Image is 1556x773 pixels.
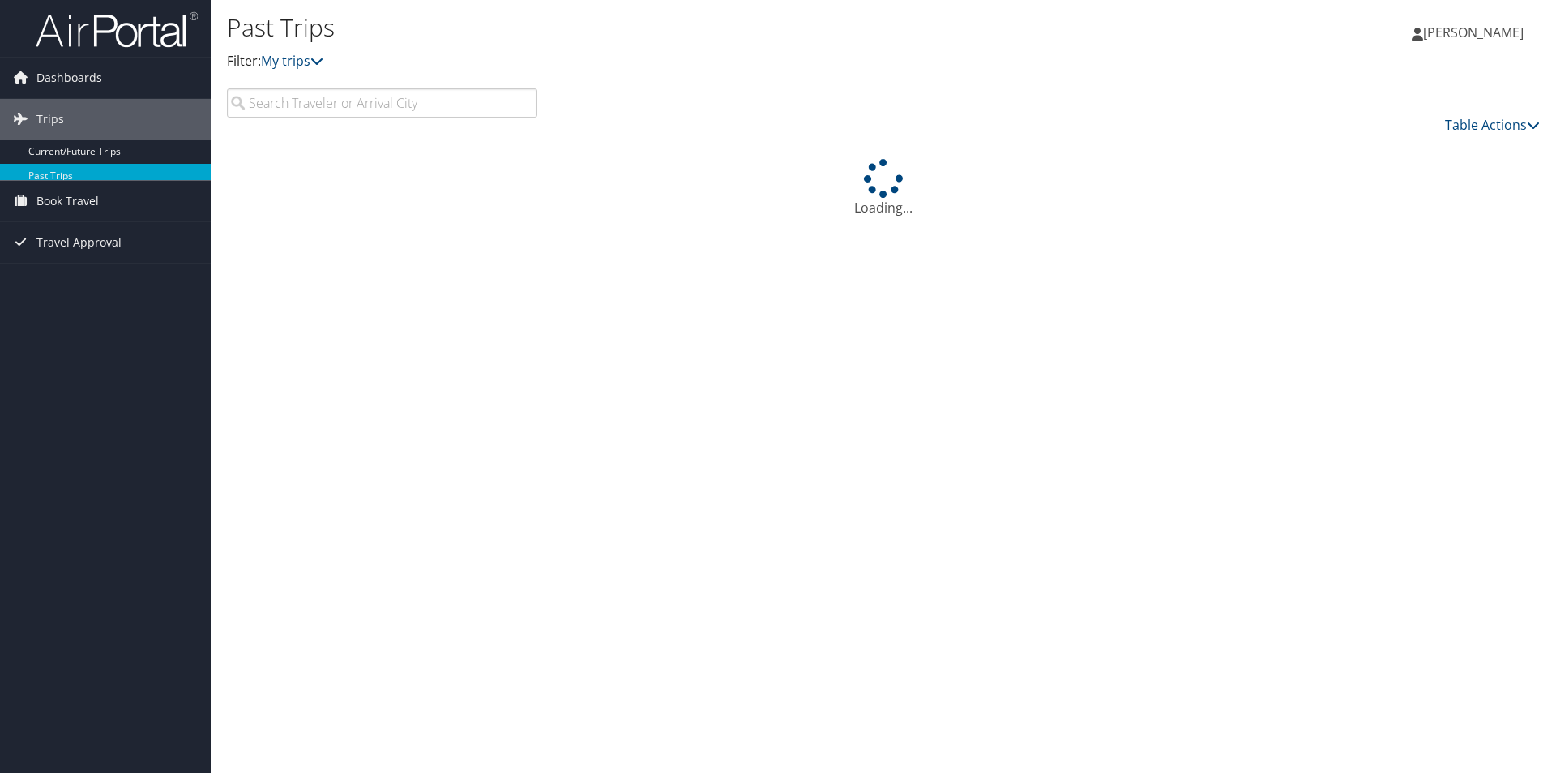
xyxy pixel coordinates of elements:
a: [PERSON_NAME] [1412,8,1540,57]
div: Loading... [227,159,1540,217]
span: Travel Approval [36,222,122,263]
p: Filter: [227,51,1102,72]
span: [PERSON_NAME] [1423,24,1524,41]
a: My trips [261,52,323,70]
img: airportal-logo.png [36,11,198,49]
span: Dashboards [36,58,102,98]
h1: Past Trips [227,11,1102,45]
input: Search Traveler or Arrival City [227,88,537,118]
span: Book Travel [36,181,99,221]
span: Trips [36,99,64,140]
a: Table Actions [1445,116,1540,134]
